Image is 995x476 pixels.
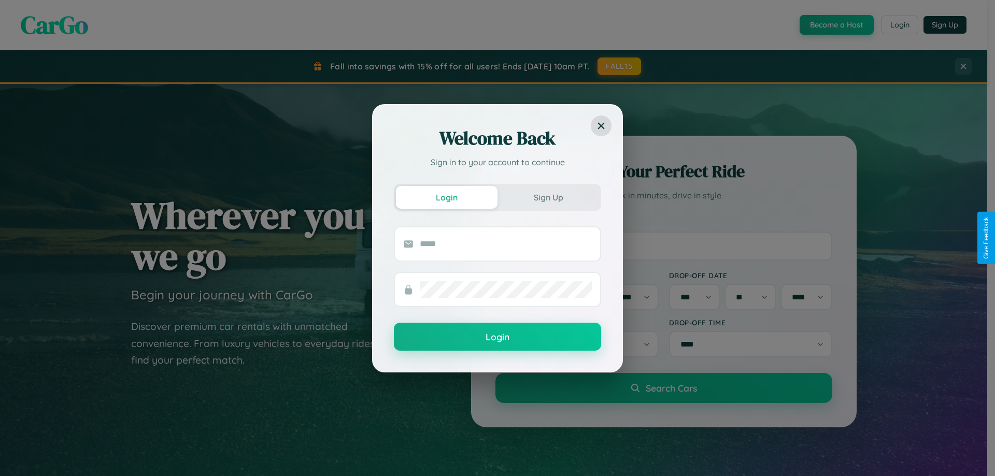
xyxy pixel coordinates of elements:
p: Sign in to your account to continue [394,156,601,168]
button: Sign Up [497,186,599,209]
button: Login [396,186,497,209]
button: Login [394,323,601,351]
div: Give Feedback [983,217,990,259]
h2: Welcome Back [394,126,601,151]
